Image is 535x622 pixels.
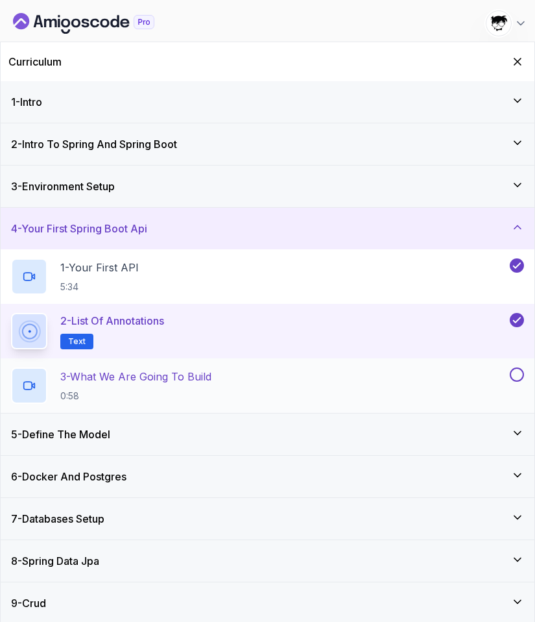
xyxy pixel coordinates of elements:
button: 3-Environment Setup [1,166,534,207]
h3: 2 - Intro To Spring And Spring Boot [11,136,177,152]
h3: 1 - Intro [11,94,42,110]
h3: 6 - Docker And Postgres [11,469,126,484]
span: Text [68,336,86,347]
h2: Curriculum [8,54,62,69]
h3: 8 - Spring Data Jpa [11,553,99,569]
h3: 3 - Environment Setup [11,179,115,194]
button: 3-What We Are Going To Build0:58 [11,367,524,404]
img: user profile image [486,11,511,36]
button: 1-Intro [1,81,534,123]
button: 2-Intro To Spring And Spring Boot [1,123,534,165]
button: 1-Your First API5:34 [11,258,524,295]
button: 2-List of AnnotationsText [11,313,524,349]
button: user profile image [486,10,527,36]
button: 5-Define The Model [1,414,534,455]
p: 5:34 [60,280,139,293]
button: Hide Curriculum for mobile [508,53,527,71]
button: 6-Docker And Postgres [1,456,534,497]
button: 4-Your First Spring Boot Api [1,208,534,249]
button: 8-Spring Data Jpa [1,540,534,582]
a: Dashboard [13,13,184,34]
p: 2 - List of Annotations [60,313,164,329]
h3: 7 - Databases Setup [11,511,104,527]
p: 3 - What We Are Going To Build [60,369,211,384]
button: 7-Databases Setup [1,498,534,540]
h3: 9 - Crud [11,595,46,611]
p: 1 - Your First API [60,260,139,275]
p: 0:58 [60,390,211,403]
h3: 4 - Your First Spring Boot Api [11,221,147,236]
h3: 5 - Define The Model [11,427,110,442]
